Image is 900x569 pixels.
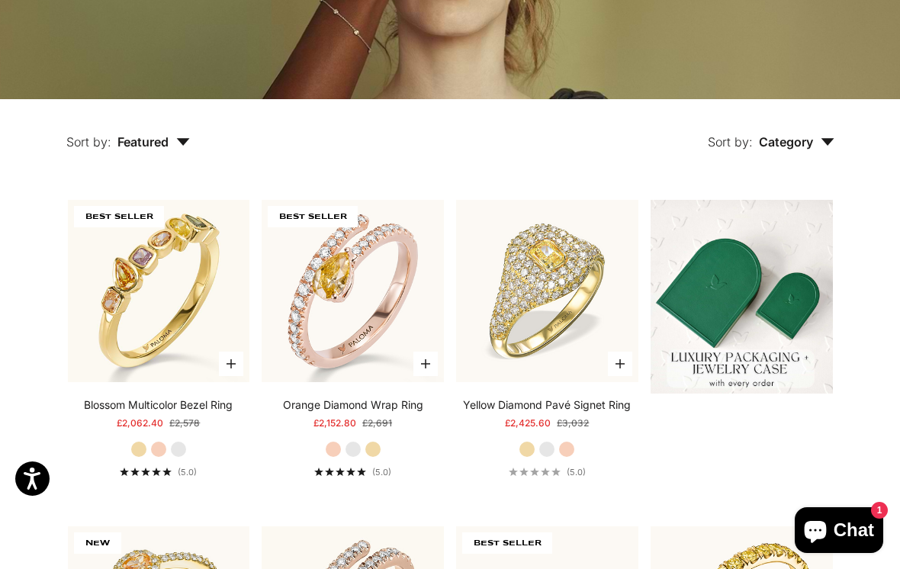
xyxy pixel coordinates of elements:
span: BEST SELLER [462,532,552,554]
span: Sort by: [708,134,753,149]
sale-price: £2,062.40 [117,416,163,431]
span: (5.0) [567,467,586,477]
img: #YellowGold [456,200,638,382]
a: 5.0 out of 5.0 stars(5.0) [120,467,197,477]
a: 5.0 out of 5.0 stars(5.0) [509,467,586,477]
span: Sort by: [66,134,111,149]
div: 5.0 out of 5.0 stars [120,468,172,476]
compare-at-price: £2,578 [169,416,200,431]
span: Category [759,134,834,149]
compare-at-price: £2,691 [362,416,392,431]
span: BEST SELLER [74,206,164,227]
a: Blossom Multicolor Bezel Ring [84,397,233,413]
inbox-online-store-chat: Shopify online store chat [790,507,888,557]
a: #YellowGold #WhiteGold #RoseGold [456,200,638,382]
sale-price: £2,425.60 [505,416,551,431]
button: Sort by: Category [673,99,869,163]
a: Orange Diamond Wrap Ring [283,397,423,413]
div: 5.0 out of 5.0 stars [509,468,561,476]
div: 5.0 out of 5.0 stars [314,468,366,476]
a: 5.0 out of 5.0 stars(5.0) [314,467,391,477]
a: Yellow Diamond Pavé Signet Ring [463,397,631,413]
img: #YellowGold [68,200,250,382]
sale-price: £2,152.80 [313,416,356,431]
img: #RoseGold [262,200,444,382]
span: BEST SELLER [268,206,358,227]
span: (5.0) [372,467,391,477]
span: (5.0) [178,467,197,477]
button: Sort by: Featured [31,99,225,163]
span: Featured [117,134,190,149]
span: NEW [74,532,121,554]
compare-at-price: £3,032 [557,416,589,431]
